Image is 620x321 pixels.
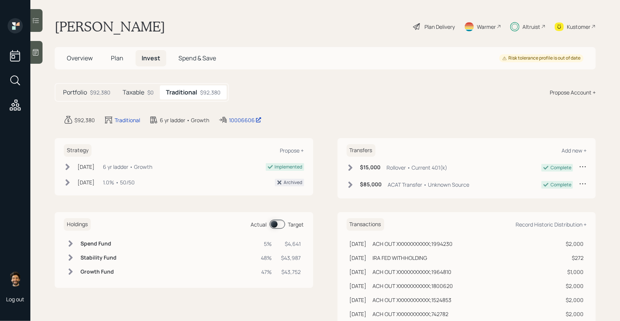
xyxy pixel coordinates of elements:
h6: Transfers [347,144,375,157]
h6: Transactions [347,218,384,231]
span: Overview [67,54,93,62]
div: $272 [566,254,584,262]
div: [DATE] [350,310,367,318]
h6: Holdings [64,218,91,231]
div: ACH OUT XXXXXXXXXXX;1800620 [373,282,453,290]
h6: Stability Fund [80,255,117,261]
div: Propose + [280,147,304,154]
div: [DATE] [350,282,367,290]
div: $2,000 [566,282,584,290]
div: ACH OUT XXXXXXXXXXX;1964810 [373,268,452,276]
div: [DATE] [77,178,95,186]
div: Add new + [562,147,587,154]
div: $0 [147,88,154,96]
div: Record Historic Distribution + [516,221,587,228]
h1: [PERSON_NAME] [55,18,165,35]
div: Warmer [477,23,496,31]
div: Plan Delivery [424,23,455,31]
div: Rollover • Current 401(k) [387,164,448,172]
span: Invest [142,54,160,62]
div: $92,380 [90,88,110,96]
div: $4,641 [281,240,301,248]
div: Log out [6,296,24,303]
h6: $15,000 [360,164,381,171]
div: ACH OUT XXXXXXXXXXX;1994230 [373,240,453,248]
div: 10006606 [229,116,262,124]
div: Risk tolerance profile is out of date [502,55,581,61]
div: 6 yr ladder • Growth [103,163,152,171]
h6: Strategy [64,144,92,157]
div: Altruist [522,23,540,31]
div: Implemented [275,164,303,170]
div: Complete [551,181,571,188]
div: $2,000 [566,296,584,304]
div: [DATE] [77,163,95,171]
div: 47% [261,268,272,276]
div: $43,752 [281,268,301,276]
h6: Spend Fund [80,241,117,247]
span: Spend & Save [178,54,216,62]
div: [DATE] [350,254,367,262]
div: [DATE] [350,296,367,304]
div: $92,380 [74,116,95,124]
div: Target [288,220,304,228]
div: $2,000 [566,310,584,318]
img: eric-schwartz-headshot.png [8,271,23,286]
div: Actual [251,220,267,228]
div: $1,000 [566,268,584,276]
div: ACH OUT XXXXXXXXXXX;742782 [373,310,449,318]
div: $92,380 [200,88,221,96]
h5: Traditional [166,89,197,96]
div: Complete [551,164,571,171]
div: IRA FED WITHHOLDING [373,254,428,262]
div: 6 yr ladder • Growth [160,116,209,124]
div: ACAT Transfer • Unknown Source [388,181,470,189]
h6: Growth Fund [80,269,117,275]
div: 5% [261,240,272,248]
div: 48% [261,254,272,262]
div: [DATE] [350,240,367,248]
div: 1.0% • 50/50 [103,178,135,186]
div: ACH OUT XXXXXXXXXXX;1524853 [373,296,452,304]
h6: $85,000 [360,181,382,188]
div: Traditional [115,116,140,124]
div: Archived [284,179,303,186]
div: Kustomer [567,23,590,31]
div: $2,000 [566,240,584,248]
h5: Portfolio [63,89,87,96]
h5: Taxable [123,89,144,96]
div: Propose Account + [550,88,596,96]
span: Plan [111,54,123,62]
div: $43,987 [281,254,301,262]
div: [DATE] [350,268,367,276]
